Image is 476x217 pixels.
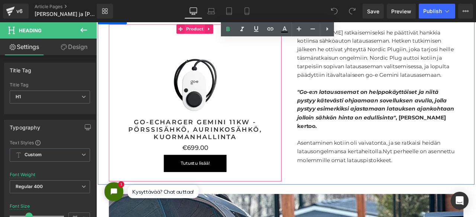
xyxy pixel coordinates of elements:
[220,4,238,19] a: Tablet
[367,7,379,15] span: Save
[419,4,455,19] button: Publish
[35,4,109,10] a: Article Pages
[16,184,43,189] b: Regular 400
[129,2,138,13] a: Expand / Collapse
[184,4,202,19] a: Desktop
[327,4,342,19] button: Undo
[35,11,95,17] span: [PERSON_NAME] ja [PERSON_NAME] lataavat go-e [PERSON_NAME]
[238,149,425,167] span: Nyt perheelle on asennettu molemmille omat latauspistokkeet.
[10,63,32,73] div: Title Tag
[25,152,42,158] b: Custom
[104,2,129,13] span: Product
[10,120,40,131] div: Typography
[458,4,473,19] button: More
[391,7,411,15] span: Preview
[16,94,21,99] b: H1
[10,172,35,177] div: Font Weight
[10,139,90,145] div: Text Styles
[451,192,469,210] div: Open Intercom Messenger
[100,164,135,170] span: Tutustu lisää!
[423,8,442,14] span: Publish
[10,82,90,88] div: Title Tag
[387,4,416,19] a: Preview
[3,4,29,19] a: v6
[345,4,360,19] button: Redo
[15,6,24,16] div: v6
[80,157,154,177] a: Tutustu lisää!
[238,4,256,19] a: Mobile
[50,39,98,55] a: Design
[238,138,428,168] p: Asentaminen kotiin oli vaivatonta, ja se ratkaisi heidän latausongelmansa kertaheitolla.
[238,79,424,126] strong: , [PERSON_NAME] kertoo.
[19,27,42,33] span: Heading
[238,7,428,68] p: [PERSON_NAME] ratkaisemiseksi he päättivät hankkia kotiinsa sähköauton latausaseman. Hetken tutki...
[97,4,113,19] a: New Library
[102,144,133,152] span: €699.00
[10,204,30,209] div: Font Size
[19,114,216,140] a: go-eCharger Gemini 11kW - Pörssisähkö, aurinkosähkö, kuormanhallinta
[78,35,157,114] img: go-eCharger Gemini 11kW - Pörssisähkö, aurinkosähkö, kuormanhallinta
[202,4,220,19] a: Laptop
[238,79,424,116] i: "Go-e:n latausasemat on helppokäyttöiset ja niitä pystyy kätevästi ohjaamaan sovelluksen avulla, ...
